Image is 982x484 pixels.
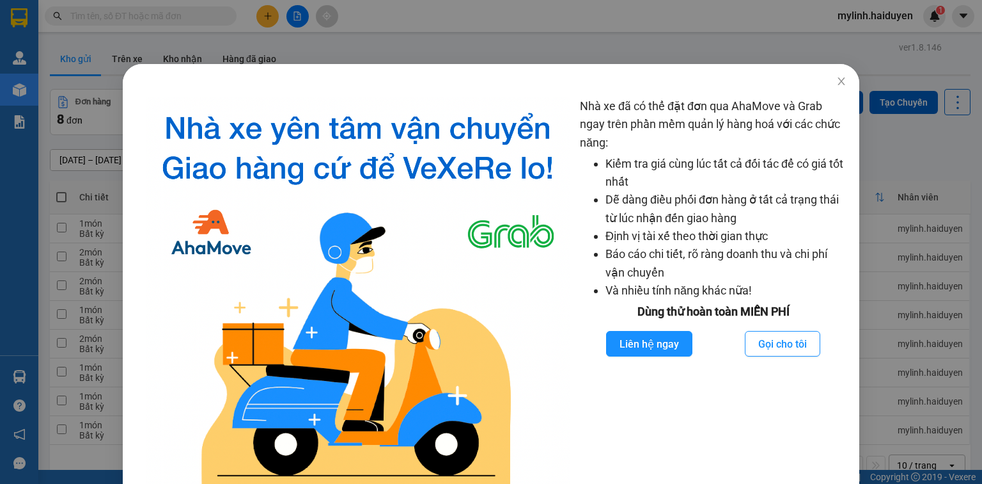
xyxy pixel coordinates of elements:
li: Báo cáo chi tiết, rõ ràng doanh thu và chi phí vận chuyển [605,245,846,282]
span: close [836,76,846,86]
li: Định vị tài xế theo thời gian thực [605,227,846,245]
li: Và nhiều tính năng khác nữa! [605,282,846,300]
button: Close [823,64,859,100]
button: Gọi cho tôi [745,331,820,357]
div: Dùng thử hoàn toàn MIỄN PHÍ [580,303,846,321]
button: Liên hệ ngay [606,331,692,357]
li: Kiểm tra giá cùng lúc tất cả đối tác để có giá tốt nhất [605,155,846,191]
span: Liên hệ ngay [620,336,679,352]
span: Gọi cho tôi [758,336,807,352]
li: Dễ dàng điều phối đơn hàng ở tất cả trạng thái từ lúc nhận đến giao hàng [605,191,846,227]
